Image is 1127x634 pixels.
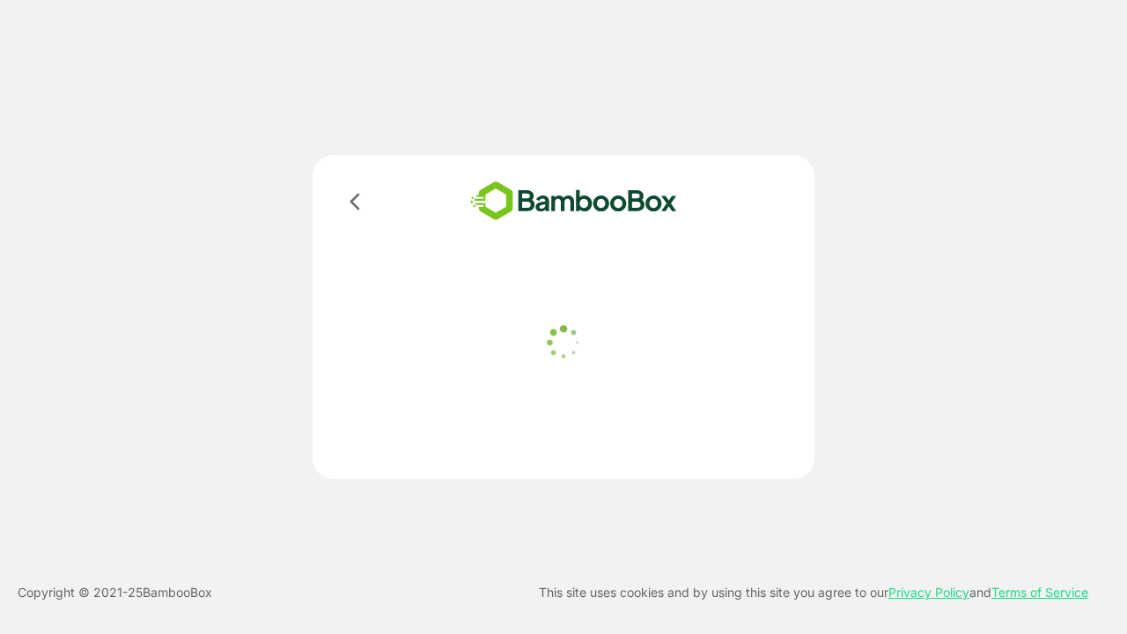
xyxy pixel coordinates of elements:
a: Terms of Service [991,585,1088,600]
a: Privacy Policy [888,585,969,600]
img: loader [541,321,586,365]
p: Copyright © 2021- 25 BambooBox [18,582,212,603]
p: This site uses cookies and by using this site you agree to our and [539,582,1088,603]
img: bamboobox [445,176,703,226]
